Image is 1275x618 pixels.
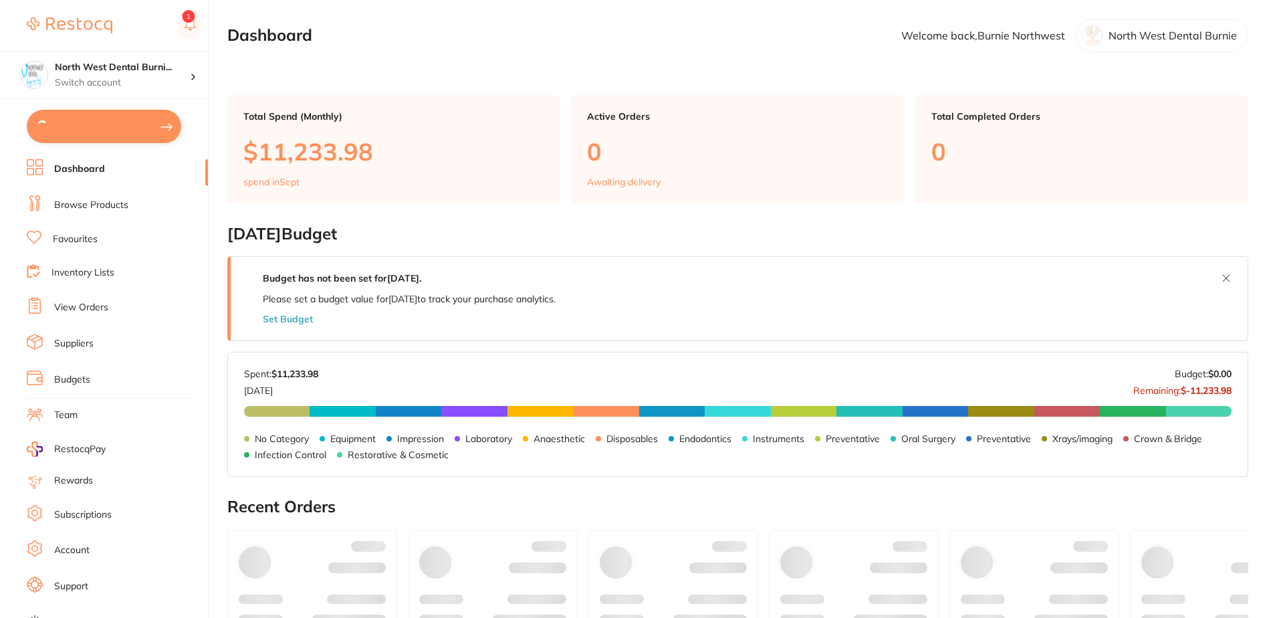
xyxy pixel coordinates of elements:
[826,433,880,443] p: Preventative
[54,474,93,488] a: Rewards
[244,379,318,395] p: [DATE]
[465,433,512,443] p: Laboratory
[753,433,804,443] p: Instruments
[348,449,449,459] p: Restorative & Cosmetic
[227,498,1248,516] h2: Recent Orders
[54,544,90,557] a: Account
[243,111,544,122] p: Total Spend (Monthly)
[1052,433,1113,443] p: Xrays/imaging
[243,177,300,187] p: spend in Sept
[263,294,556,304] p: Please set a budget value for [DATE] to track your purchase analytics.
[271,368,318,380] strong: $11,233.98
[587,177,661,187] p: Awaiting delivery
[1208,368,1232,380] strong: $0.00
[1181,384,1232,396] strong: $-11,233.98
[55,76,190,90] p: Switch account
[255,433,309,443] p: No Category
[54,199,128,212] a: Browse Products
[27,441,43,457] img: RestocqPay
[1134,433,1202,443] p: Crown & Bridge
[55,61,190,74] h4: North West Dental Burnie
[227,26,312,45] h2: Dashboard
[587,111,888,122] p: Active Orders
[227,95,560,203] a: Total Spend (Monthly)$11,233.98spend inSept
[54,580,88,593] a: Support
[54,301,108,314] a: View Orders
[54,337,94,350] a: Suppliers
[27,10,112,41] a: Restocq Logo
[1133,379,1232,395] p: Remaining:
[679,433,731,443] p: Endodontics
[227,225,1248,243] h2: [DATE] Budget
[27,441,106,457] a: RestocqPay
[606,433,658,443] p: Disposables
[1175,369,1232,379] p: Budget:
[901,433,955,443] p: Oral Surgery
[54,508,112,522] a: Subscriptions
[571,95,904,203] a: Active Orders0Awaiting delivery
[51,266,114,280] a: Inventory Lists
[587,138,888,165] p: 0
[901,29,1065,41] p: Welcome back, Burnie Northwest
[243,138,544,165] p: $11,233.98
[54,443,106,456] span: RestocqPay
[244,369,318,379] p: Spent:
[1109,29,1237,41] p: North West Dental Burnie
[534,433,585,443] p: Anaesthetic
[53,233,98,246] a: Favourites
[977,433,1031,443] p: Preventative
[255,449,326,459] p: Infection Control
[54,373,90,387] a: Budgets
[263,272,421,284] strong: Budget has not been set for [DATE] .
[931,111,1232,122] p: Total Completed Orders
[54,163,105,176] a: Dashboard
[931,138,1232,165] p: 0
[330,433,376,443] p: Equipment
[263,314,313,324] button: Set Budget
[915,95,1248,203] a: Total Completed Orders0
[27,17,112,33] img: Restocq Logo
[54,409,78,422] a: Team
[21,62,47,88] img: North West Dental Burnie
[397,433,444,443] p: Impression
